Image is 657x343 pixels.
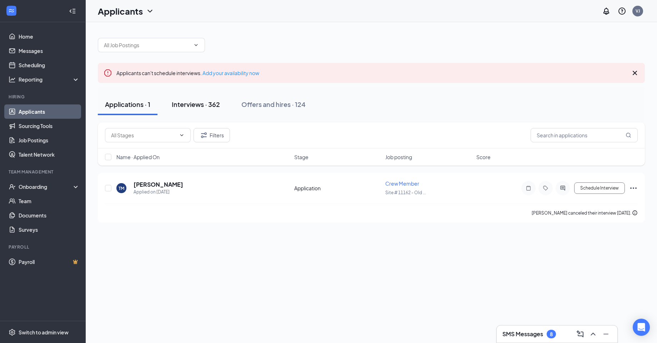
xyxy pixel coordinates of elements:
[574,182,625,194] button: Schedule Interview
[19,44,80,58] a: Messages
[9,169,78,175] div: Team Management
[146,7,154,15] svg: ChevronDown
[200,131,208,139] svg: Filter
[119,185,124,191] div: TM
[629,184,638,192] svg: Ellipses
[9,76,16,83] svg: Analysis
[19,147,80,162] a: Talent Network
[19,133,80,147] a: Job Postings
[105,100,150,109] div: Applications · 1
[172,100,220,109] div: Interviews · 362
[19,58,80,72] a: Scheduling
[19,183,74,190] div: Onboarding
[19,208,80,222] a: Documents
[19,119,80,133] a: Sourcing Tools
[558,185,567,191] svg: ActiveChat
[602,330,610,338] svg: Minimize
[116,153,160,161] span: Name · Applied On
[19,222,80,237] a: Surveys
[385,190,426,195] span: Site # 11162 - Old ...
[9,183,16,190] svg: UserCheck
[632,210,638,216] svg: Info
[19,76,80,83] div: Reporting
[111,131,176,139] input: All Stages
[9,329,16,336] svg: Settings
[576,330,585,338] svg: ComposeMessage
[9,94,78,100] div: Hiring
[587,328,599,340] button: ChevronUp
[294,185,381,192] div: Application
[194,128,230,142] button: Filter Filters
[241,100,306,109] div: Offers and hires · 124
[633,319,650,336] div: Open Intercom Messenger
[636,8,640,14] div: VJ
[532,210,638,217] div: [PERSON_NAME] canceled their interview [DATE].
[631,69,639,77] svg: Cross
[600,328,612,340] button: Minimize
[9,244,78,250] div: Payroll
[69,8,76,15] svg: Collapse
[98,5,143,17] h1: Applicants
[575,328,586,340] button: ComposeMessage
[19,194,80,208] a: Team
[589,330,597,338] svg: ChevronUp
[8,7,15,14] svg: WorkstreamLogo
[531,128,638,142] input: Search in applications
[385,153,412,161] span: Job posting
[19,329,69,336] div: Switch to admin view
[19,104,80,119] a: Applicants
[179,132,185,138] svg: ChevronDown
[19,29,80,44] a: Home
[541,185,550,191] svg: Tag
[550,331,553,337] div: 8
[134,181,183,188] h5: [PERSON_NAME]
[385,180,419,187] span: Crew Member
[602,7,611,15] svg: Notifications
[116,70,259,76] span: Applicants can't schedule interviews.
[104,41,190,49] input: All Job Postings
[19,255,80,269] a: PayrollCrown
[134,188,183,196] div: Applied on [DATE]
[476,153,491,161] span: Score
[193,42,199,48] svg: ChevronDown
[502,330,543,338] h3: SMS Messages
[202,70,259,76] a: Add your availability now
[618,7,626,15] svg: QuestionInfo
[524,185,533,191] svg: Note
[104,69,112,77] svg: Error
[294,153,309,161] span: Stage
[626,132,631,138] svg: MagnifyingGlass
